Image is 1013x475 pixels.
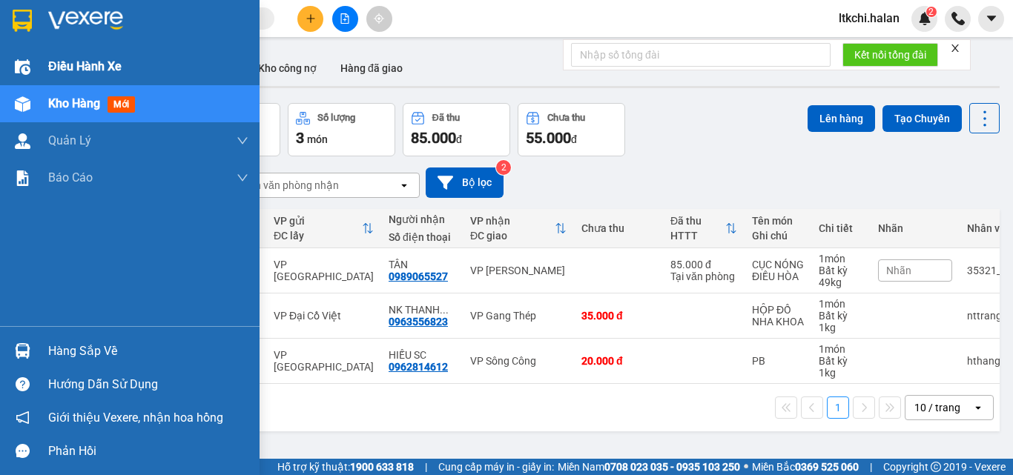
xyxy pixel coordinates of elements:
[918,12,931,25] img: icon-new-feature
[808,105,875,132] button: Lên hàng
[882,105,962,132] button: Tạo Chuyến
[571,43,831,67] input: Nhập số tổng đài
[842,43,938,67] button: Kết nối tổng đài
[389,361,448,373] div: 0962814612
[307,133,328,145] span: món
[389,231,455,243] div: Số điện thoại
[296,129,304,147] span: 3
[819,367,863,379] div: 1 kg
[581,222,656,234] div: Chưa thu
[819,355,863,367] div: Bất kỳ
[470,310,567,322] div: VP Gang Thép
[350,461,414,473] strong: 1900 633 818
[819,298,863,310] div: 1 món
[389,213,455,225] div: Người nhận
[297,6,323,32] button: plus
[438,459,554,475] span: Cung cấp máy in - giấy in:
[670,259,737,270] div: 85.000 đ
[950,43,960,53] span: close
[366,6,392,32] button: aim
[329,50,415,86] button: Hàng đã giao
[288,103,395,156] button: Số lượng3món
[926,7,937,17] sup: 2
[440,304,449,316] span: ...
[426,167,504,198] button: Bộ lọc
[752,304,804,328] div: HỘP ĐỒ NHA KHOA
[931,462,941,472] span: copyright
[340,13,350,24] span: file-add
[914,400,960,415] div: 10 / trang
[389,316,448,328] div: 0963556823
[16,377,30,391] span: question-circle
[670,215,725,227] div: Đã thu
[972,402,984,413] svg: open
[15,96,30,112] img: warehouse-icon
[48,168,93,187] span: Báo cáo
[985,12,998,25] span: caret-down
[48,408,223,427] span: Giới thiệu Vexere, nhận hoa hồng
[827,9,911,27] span: ltkchi.halan
[317,113,355,123] div: Số lượng
[48,57,122,76] span: Điều hành xe
[237,178,339,193] div: Chọn văn phòng nhận
[48,440,248,462] div: Phản hồi
[878,222,952,234] div: Nhãn
[16,444,30,458] span: message
[819,222,863,234] div: Chi tiết
[547,113,585,123] div: Chưa thu
[15,170,30,186] img: solution-icon
[48,131,91,150] span: Quản Lý
[928,7,934,17] span: 2
[670,230,725,242] div: HTTT
[526,129,571,147] span: 55.000
[470,355,567,367] div: VP Sông Công
[819,310,863,322] div: Bất kỳ
[15,343,30,359] img: warehouse-icon
[663,209,745,248] th: Toggle SortBy
[744,464,748,470] span: ⚪️
[827,396,849,419] button: 1
[374,13,384,24] span: aim
[795,461,859,473] strong: 0369 525 060
[108,96,135,113] span: mới
[470,230,555,242] div: ĐC giao
[48,340,248,362] div: Hàng sắp về
[978,6,1004,32] button: caret-down
[604,461,740,473] strong: 0708 023 035 - 0935 103 250
[48,373,248,396] div: Hướng dẫn sử dụng
[496,160,511,175] sup: 2
[398,179,410,191] svg: open
[13,10,32,32] img: logo-vxr
[456,133,462,145] span: đ
[425,459,427,475] span: |
[558,459,740,475] span: Miền Nam
[752,259,804,282] div: CỤC NÓNG ĐIỀU HÒA
[581,355,656,367] div: 20.000 đ
[246,50,329,86] button: Kho công nợ
[274,349,374,373] div: VP [GEOGRAPHIC_DATA]
[277,459,414,475] span: Hỗ trợ kỹ thuật:
[571,133,577,145] span: đ
[411,129,456,147] span: 85.000
[819,343,863,355] div: 1 món
[819,276,863,288] div: 49 kg
[332,6,358,32] button: file-add
[274,230,362,242] div: ĐC lấy
[670,270,737,282] div: Tại văn phòng
[274,215,362,227] div: VP gửi
[819,265,863,276] div: Bất kỳ
[389,270,448,282] div: 0989065527
[752,459,859,475] span: Miền Bắc
[752,215,804,227] div: Tên món
[854,47,926,63] span: Kết nối tổng đài
[951,12,965,25] img: phone-icon
[274,310,374,322] div: VP Đại Cồ Việt
[16,411,30,425] span: notification
[470,265,567,276] div: VP [PERSON_NAME]
[237,135,248,147] span: down
[274,259,374,282] div: VP [GEOGRAPHIC_DATA]
[15,133,30,149] img: warehouse-icon
[470,215,555,227] div: VP nhận
[389,349,455,361] div: HIẾU SC
[306,13,316,24] span: plus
